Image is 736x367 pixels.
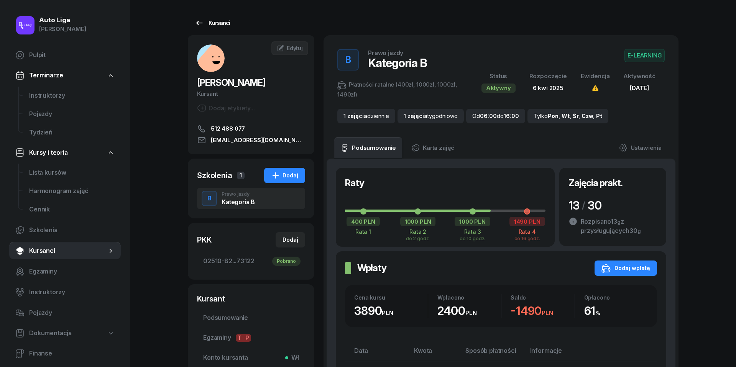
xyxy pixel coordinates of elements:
a: Edytuj [271,41,308,55]
div: B [342,52,354,67]
a: Szkolenia [9,221,121,239]
span: Konto kursanta [203,353,299,363]
div: Prawo jazdy [222,192,255,197]
small: PLN [382,309,393,316]
span: T [236,334,243,342]
button: B [337,49,359,70]
span: Terminarze [29,70,63,80]
div: Płatności ratalne (400zł, 1000zł, 1000zł, 1490zł) [337,80,463,100]
div: Pobrano [272,257,301,266]
span: Pojazdy [29,308,115,318]
h2: Wpłaty [357,262,386,274]
div: Rata 2 [400,228,436,235]
h2: Zajęcia prakt. [568,177,623,189]
a: Kursanci [188,15,237,31]
a: 512 488 077 [197,124,305,133]
div: Kursant [197,293,305,304]
span: 13 [568,198,580,212]
span: Egzaminy [203,333,299,343]
div: Saldo [511,294,575,301]
span: 02510-82...73122 [203,256,299,266]
a: Kursanci [9,242,121,260]
div: 3890 [354,304,428,318]
span: Pojazdy [29,109,115,119]
a: Harmonogram zajęć [23,182,121,200]
span: Edytuj [287,45,303,51]
span: [PERSON_NAME] [197,77,265,88]
a: Ustawienia [613,137,668,159]
small: g [637,228,641,234]
a: Kursy i teoria [9,144,121,162]
div: Szkolenia [197,170,232,181]
a: 02510-82...73122Pobrano [197,252,305,270]
div: Rozpoczęcie [529,71,567,81]
div: Dodaj wpłatę [601,264,650,273]
div: 1000 PLN [400,217,436,226]
span: Kursy i teoria [29,148,68,158]
div: Dodaj [271,171,298,180]
button: BPrawo jazdyKategoria B [197,188,305,209]
th: Data [345,346,409,362]
div: Cena kursu [354,294,428,301]
div: do 16 godz. [509,235,545,241]
a: Podsumowanie [197,309,305,327]
div: Kategoria B [222,199,255,205]
div: B [204,192,215,205]
div: Opłacono [584,294,648,301]
div: Kursant [197,89,305,99]
span: 6 kwi 2025 [533,84,563,92]
span: Egzaminy [29,267,115,277]
span: Tydzień [29,128,115,138]
div: [PERSON_NAME] [39,24,86,34]
div: Kursanci [195,18,230,28]
a: Egzaminy [9,262,121,281]
span: Cennik [29,205,115,215]
span: 30 [588,198,602,212]
div: Dodaj etykiety... [197,103,255,113]
button: E-LEARNING [624,49,665,62]
span: Dokumentacja [29,328,72,338]
button: B [202,191,217,206]
span: 13 [611,218,621,225]
span: 512 488 077 [211,124,245,133]
div: Kategoria B [368,56,427,70]
div: Wpłacono [437,294,501,301]
a: Pojazdy [23,105,121,123]
span: Lista kursów [29,168,115,178]
small: g [617,219,621,225]
div: Prawo jazdy [368,50,403,56]
span: Wł [288,353,299,363]
small: % [595,309,601,316]
div: do 10 godz. [454,235,491,241]
a: Dokumentacja [9,324,121,342]
span: Podsumowanie [203,313,299,323]
a: EgzaminyTP [197,329,305,347]
div: Rata 1 [345,228,381,235]
div: do 2 godz. [400,235,436,241]
button: Dodaj wpłatę [595,261,657,276]
a: Podsumowanie [334,137,402,159]
a: Pulpit [9,46,121,64]
div: [DATE] [623,83,655,93]
th: Informacje [526,346,595,362]
span: Instruktorzy [29,91,115,101]
span: Pulpit [29,50,115,60]
a: Pojazdy [9,304,121,322]
a: [EMAIL_ADDRESS][DOMAIN_NAME] [197,136,305,145]
div: 400 PLN [347,217,380,226]
span: Kursanci [29,246,107,256]
th: Sposób płatności [461,346,525,362]
div: PKK [197,234,212,245]
span: Szkolenia [29,225,115,235]
span: Instruktorzy [29,287,115,297]
button: Dodaj [276,232,305,247]
th: Kwota [409,346,461,362]
div: Status [481,71,516,81]
div: Rata 3 [454,228,491,235]
div: 1000 PLN [455,217,490,226]
span: 1 [237,172,245,179]
h2: Raty [345,177,364,189]
div: Ewidencja [581,71,610,81]
div: Aktywny [481,84,516,93]
a: Instruktorzy [9,283,121,301]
